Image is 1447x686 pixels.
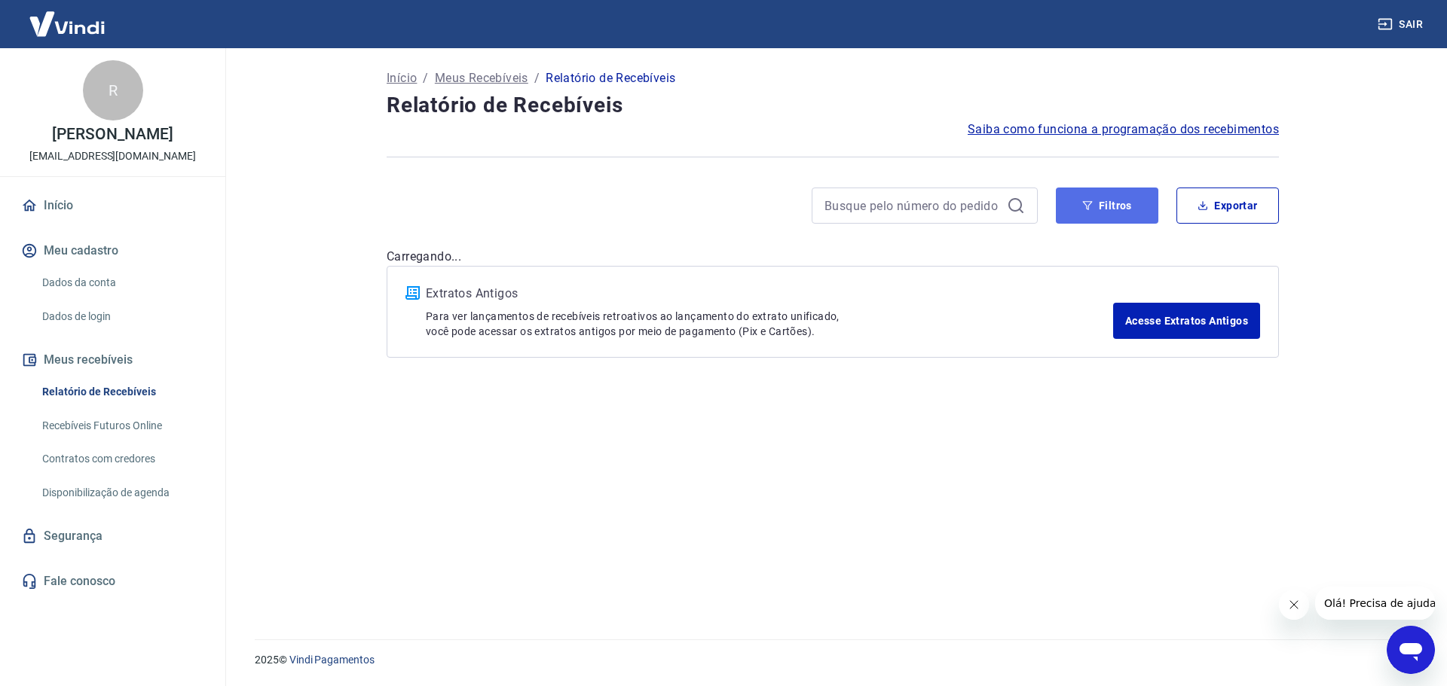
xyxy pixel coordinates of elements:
a: Dados da conta [36,267,207,298]
p: Relatório de Recebíveis [546,69,675,87]
span: Olá! Precisa de ajuda? [9,11,127,23]
p: [EMAIL_ADDRESS][DOMAIN_NAME] [29,148,196,164]
a: Acesse Extratos Antigos [1113,303,1260,339]
a: Início [387,69,417,87]
input: Busque pelo número do pedido [824,194,1001,217]
h4: Relatório de Recebíveis [387,90,1279,120]
a: Disponibilização de agenda [36,477,207,508]
p: Para ver lançamentos de recebíveis retroativos ao lançamento do extrato unificado, você pode aces... [426,309,1113,339]
button: Sair [1375,11,1429,38]
button: Filtros [1056,188,1158,224]
button: Meus recebíveis [18,343,207,377]
iframe: Botão para abrir a janela de mensagens [1387,626,1435,674]
p: Extratos Antigos [426,285,1113,303]
iframe: Mensagem da empresa [1315,587,1435,620]
p: 2025 © [255,652,1411,668]
img: ícone [405,286,420,300]
p: / [423,69,428,87]
a: Relatório de Recebíveis [36,377,207,407]
button: Meu cadastro [18,234,207,267]
a: Vindi Pagamentos [289,654,375,666]
a: Segurança [18,520,207,553]
p: / [534,69,540,87]
a: Meus Recebíveis [435,69,528,87]
p: Carregando... [387,248,1279,266]
a: Saiba como funciona a programação dos recebimentos [968,120,1279,139]
iframe: Fechar mensagem [1279,590,1309,620]
a: Contratos com credores [36,444,207,474]
button: Exportar [1176,188,1279,224]
img: Vindi [18,1,116,47]
div: R [83,60,143,120]
a: Fale conosco [18,565,207,598]
a: Início [18,189,207,222]
a: Dados de login [36,301,207,332]
a: Recebíveis Futuros Online [36,410,207,441]
p: [PERSON_NAME] [52,127,173,142]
